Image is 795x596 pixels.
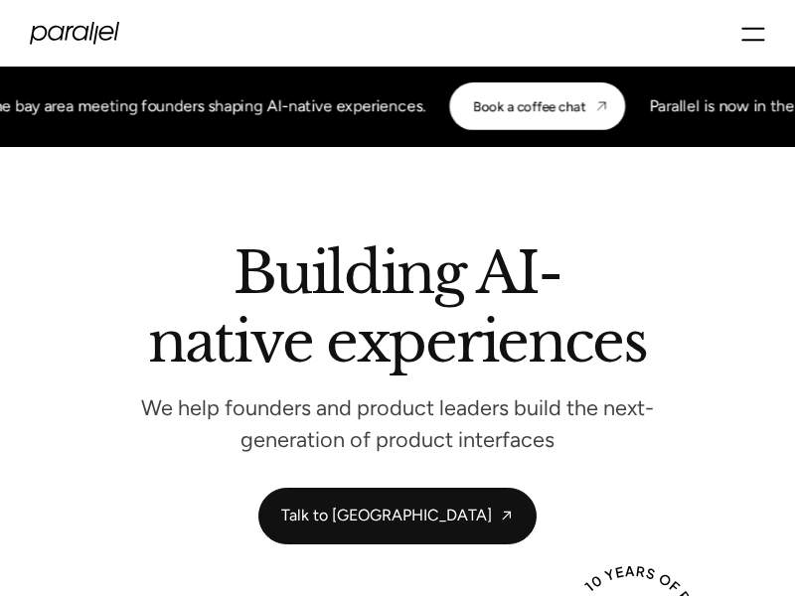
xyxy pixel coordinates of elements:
[473,98,585,114] div: Book a coffee chat
[741,16,765,51] div: menu
[449,82,625,130] a: Book a coffee chat
[593,98,609,114] img: CTA arrow image
[20,246,775,376] h2: Building AI-native experiences
[30,22,119,45] a: home
[119,399,676,447] p: We help founders and product leaders build the next-generation of product interfaces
